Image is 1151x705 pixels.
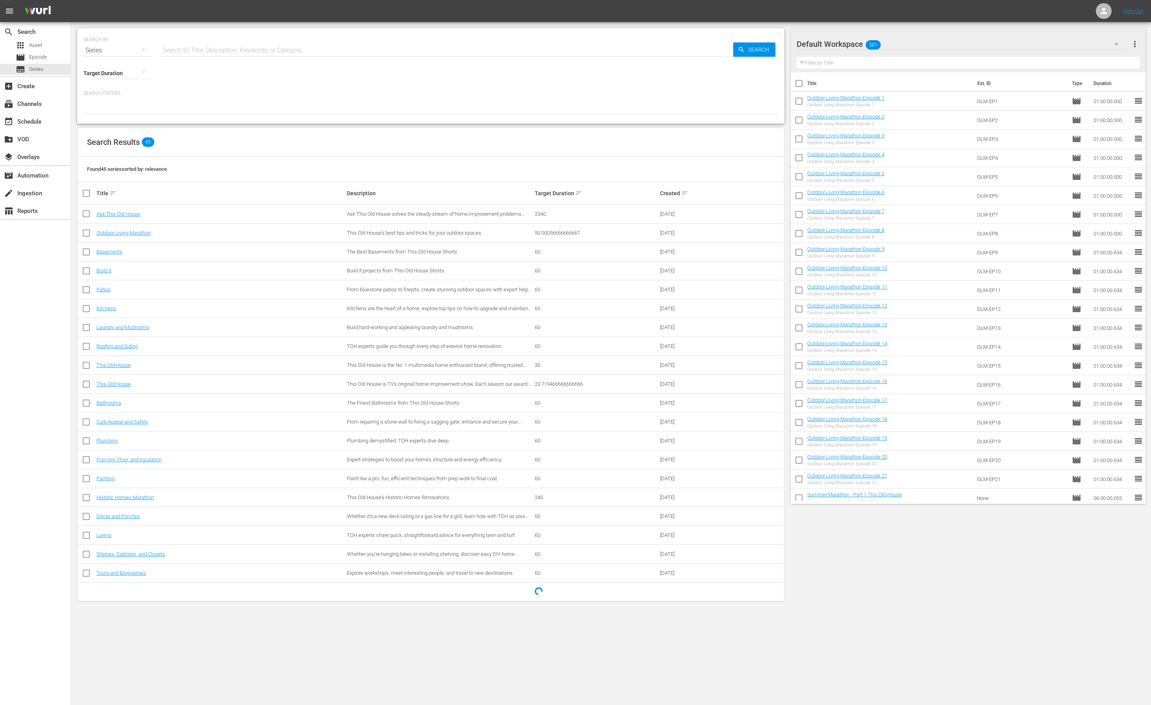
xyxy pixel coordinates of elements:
[16,53,25,62] span: Episode
[1134,153,1143,162] span: reorder
[1072,361,1081,370] span: Episode
[974,281,1069,300] td: OLM-EP11
[1072,437,1081,446] span: Episode
[535,287,658,292] div: 60
[347,324,474,330] span: Build hard-working and appealing laundry and mudrooms.
[1072,455,1081,465] span: Episode
[1072,210,1081,219] span: Episode
[807,227,884,233] a: Outdoor Living Marathon Episode 8
[4,206,13,216] span: Reports
[807,272,887,278] div: Outdoor Living Marathon Episode 10
[1072,153,1081,163] span: Episode
[974,356,1069,375] td: OLM-EP15
[797,33,1126,55] div: Default Workspace
[974,451,1069,470] td: OLM-EP20
[660,343,720,349] div: [DATE]
[535,457,658,463] div: 60
[1090,262,1134,281] td: 01:00:00.634
[1072,380,1081,389] span: Episode
[4,117,13,126] span: Schedule
[1090,394,1134,413] td: 01:00:00.634
[347,513,528,525] span: Whether it's a new deck railing or a gas line for a grill, learn how with TOH as your guide.
[807,178,884,183] div: Outdoor Living Marathon Episode 5
[535,551,658,557] div: 60
[1134,96,1143,105] span: reorder
[1090,432,1134,451] td: 01:00:00.634
[347,211,525,223] span: Ask This Old House solves the steady stream of home improvement problems faced by our viewers—and...
[1134,361,1143,370] span: reorder
[96,551,165,557] a: Shelves, Cabinets, and Closets
[347,343,502,349] span: TOH experts guide you through every step of exterior home renovation.
[1134,455,1143,464] span: reorder
[1130,35,1140,54] button: more_vert
[5,6,14,16] span: menu
[807,265,887,271] a: Outdoor Living Marathon Episode 10
[535,400,658,406] div: 60
[1072,418,1081,427] span: Episode
[347,438,450,444] span: Plumbing demystified; TOH experts dive deep.
[660,400,720,406] div: [DATE]
[1090,186,1134,205] td: 01:00:00.000
[1134,228,1143,238] span: reorder
[4,189,13,198] span: Ingestion
[1090,243,1134,262] td: 01:00:00.634
[745,43,775,57] span: Search
[807,159,884,164] div: Outdoor Living Marathon Episode 4
[807,378,887,384] a: Outdoor Living Marathon Episode 16
[87,166,167,172] span: Found 45 series sorted by: relevance
[1089,72,1136,94] th: Duration
[974,205,1069,224] td: OLM-EP7
[347,570,514,576] span: Explore workshops, meet interesting people, and travel to new destinations.
[535,513,658,519] div: 60
[974,489,1069,507] td: None
[1134,342,1143,351] span: reorder
[1090,111,1134,130] td: 01:00:00.000
[96,570,146,576] a: Tours and Biographies
[974,186,1069,205] td: OLM-EP6
[535,476,658,481] div: 60
[807,405,887,410] div: Outdoor Living Marathon Episode 17
[1072,474,1081,484] span: Episode
[142,137,154,147] span: 45
[807,152,884,157] a: Outdoor Living Marathon Episode 4
[974,413,1069,432] td: OLM-EP18
[974,167,1069,186] td: OLM-EP5
[4,99,13,109] span: Channels
[660,249,720,255] div: [DATE]
[1134,191,1143,200] span: reorder
[29,65,43,73] span: Series
[660,570,720,576] div: [DATE]
[347,419,521,431] span: From repairing a stone wall to fixing a sagging gate, enhance and secure your home.
[347,551,518,563] span: Whether you're hanging bikes or installing shelving, discover easy DIY home storage ideas.
[1090,224,1134,243] td: 01:00:00.000
[347,268,444,274] span: Build It projects from This Old House Shorts
[96,400,121,406] a: Bathrooms
[1090,356,1134,375] td: 01:00:00.634
[974,224,1069,243] td: OLM-EP8
[1134,247,1143,257] span: reorder
[96,381,131,387] a: This Old House
[660,457,720,463] div: [DATE]
[1090,130,1134,148] td: 01:00:00.000
[535,494,658,500] div: 240
[660,287,720,292] div: [DATE]
[866,37,881,53] span: 581
[535,362,658,368] div: 30
[660,305,720,311] div: [DATE]
[1072,266,1081,276] span: Episode
[96,494,154,500] a: Historic Homes Marathon
[347,305,531,317] span: Kitchens are the heart of a home, explore top tips on how to upgrade and maintain yours.
[807,492,902,498] a: Summer Marathon - Part 1 This Old House
[807,416,887,422] a: Outdoor Living Marathon Episode 18
[535,249,658,255] div: 60
[807,170,884,176] a: Outdoor Living Marathon Episode 5
[4,152,13,162] span: Overlays
[660,362,720,368] div: [DATE]
[974,300,1069,318] td: OLM-EP12
[807,454,887,460] a: Outdoor Living Marathon Episode 20
[96,211,140,217] a: Ask This Old House
[1090,337,1134,356] td: 01:00:00.634
[347,400,460,406] span: The Finest Bathrooms from This Old House Shorts
[1134,172,1143,181] span: reorder
[807,303,887,309] a: Outdoor Living Marathon Episode 12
